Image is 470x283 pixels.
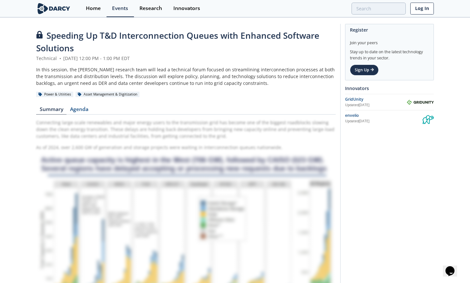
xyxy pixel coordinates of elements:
div: Updated [DATE] [345,119,423,124]
div: Events [112,6,128,11]
iframe: chat widget [443,257,464,277]
div: Technical [DATE] 12:00 PM - 1:00 PM EDT [36,55,336,62]
span: • [58,55,62,61]
div: In this session, the [PERSON_NAME] research team will lead a technical forum focused on streamlin... [36,66,336,86]
div: Stay up to date on the latest technology trends in your sector. [350,46,429,61]
div: Home [86,6,101,11]
a: Sign Up [350,65,379,76]
a: Log In [410,3,434,15]
div: Register [350,24,429,35]
img: GridUnity [407,100,434,105]
div: GridUnity [345,96,407,102]
a: Summary [36,107,66,115]
input: Advanced Search [352,3,406,15]
div: Updated [DATE] [345,103,407,108]
div: Innovators [173,6,200,11]
a: envelio Updated[DATE] envelio [345,113,434,124]
img: logo-wide.svg [36,3,71,14]
a: GridUnity Updated[DATE] GridUnity [345,96,434,108]
img: envelio [423,113,434,124]
div: Asset Management & Digitization [76,92,139,97]
div: Innovators [345,83,434,94]
div: Join your peers [350,35,429,46]
span: Speeding Up T&D Interconnection Queues with Enhanced Software Solutions [36,30,319,54]
div: Power & Utilities [36,92,73,97]
div: envelio [345,113,423,118]
a: Agenda [66,107,92,115]
div: Research [139,6,162,11]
